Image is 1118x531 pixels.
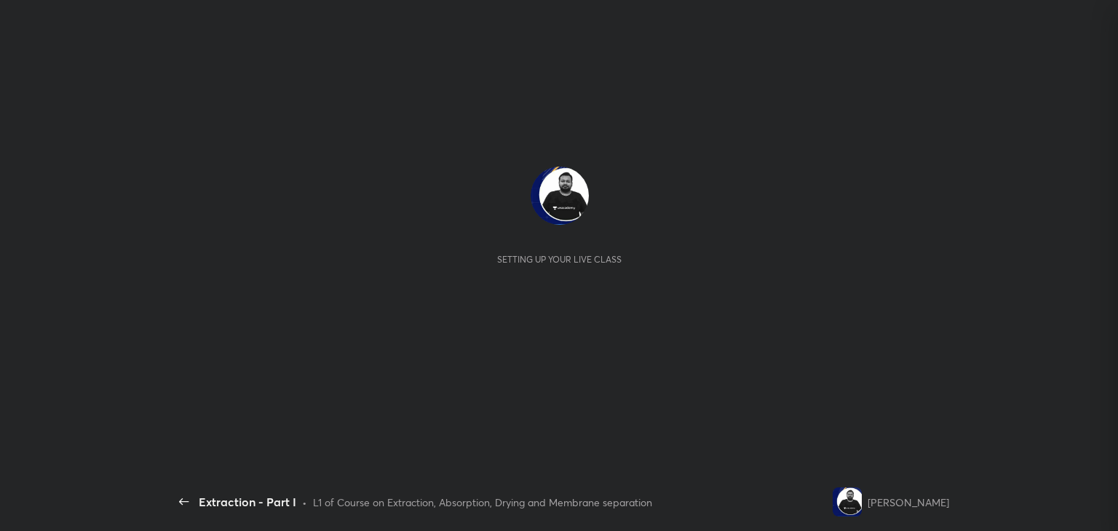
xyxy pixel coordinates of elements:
[531,167,589,225] img: 06bb0d84a8f94ea8a9cc27b112cd422f.jpg
[199,493,296,511] div: Extraction - Part I
[833,487,862,516] img: 06bb0d84a8f94ea8a9cc27b112cd422f.jpg
[302,495,307,510] div: •
[497,254,622,265] div: Setting up your live class
[313,495,652,510] div: L1 of Course on Extraction, Absorption, Drying and Membrane separation
[868,495,949,510] div: [PERSON_NAME]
